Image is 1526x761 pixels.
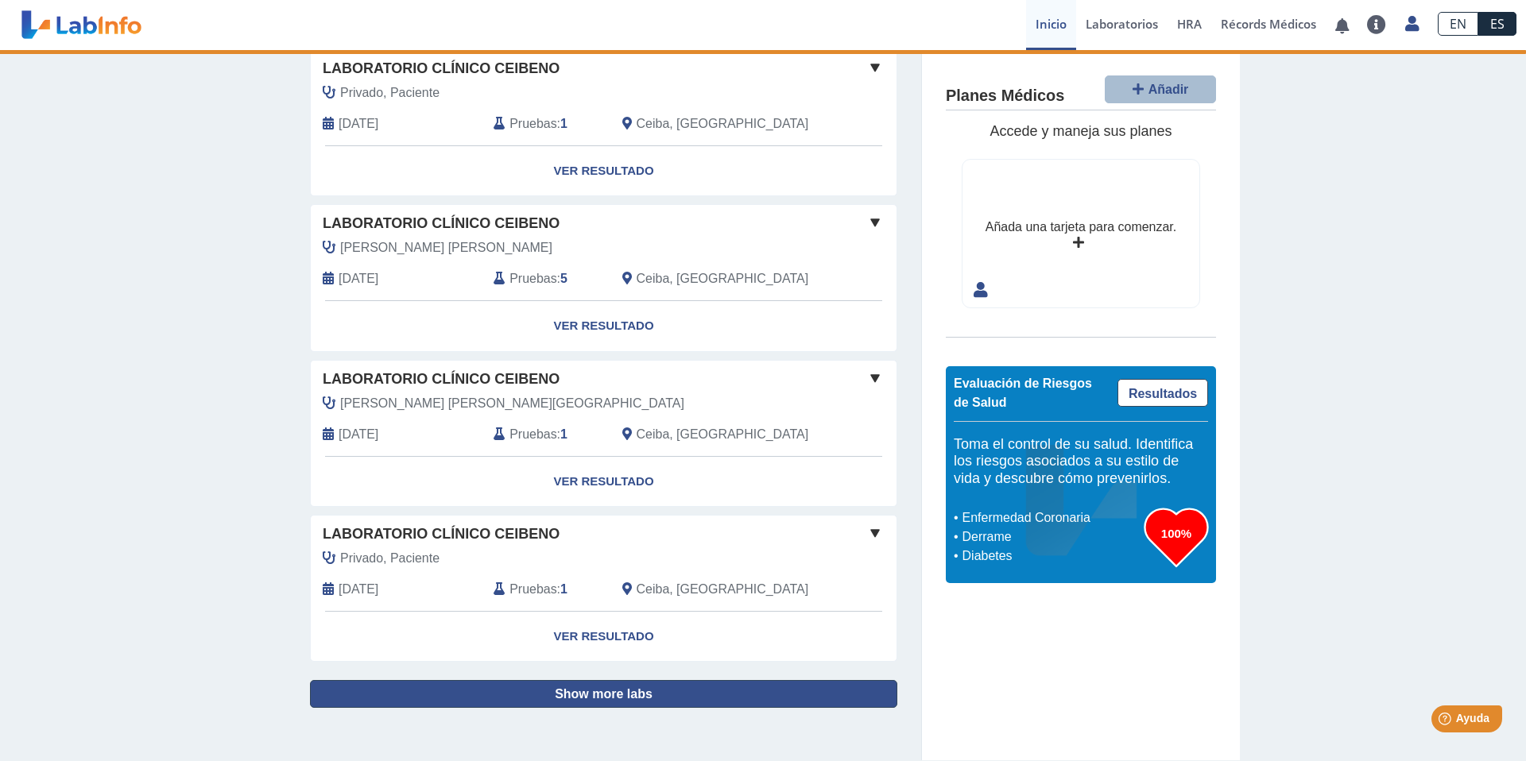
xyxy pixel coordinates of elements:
span: Laboratorio Clínico Ceibeno [323,369,560,390]
span: Pruebas [509,425,556,444]
button: Show more labs [310,680,897,708]
span: 2025-02-19 [339,114,378,133]
li: Enfermedad Coronaria [958,508,1144,527]
span: Ceiba, PR [637,269,809,288]
iframe: Help widget launcher [1385,699,1509,744]
span: Vazquez Melendez, Juan [340,238,552,257]
h4: Planes Médicos [946,87,1064,106]
span: Evaluación de Riesgos de Salud [954,377,1092,409]
a: Ver Resultado [311,301,897,351]
span: Pruebas [509,269,556,288]
div: : [482,114,610,133]
button: Añadir [1105,75,1216,103]
div: Añada una tarjeta para comenzar. [986,218,1176,237]
span: 2023-04-18 [339,425,378,444]
div: : [482,580,610,599]
span: Ceiba, PR [637,580,809,599]
span: Velez Arteaga, Jenaro [340,394,684,413]
span: Ceiba, PR [637,425,809,444]
b: 1 [560,582,567,596]
a: Ver Resultado [311,146,897,196]
b: 1 [560,117,567,130]
span: Laboratorio Clínico Ceibeno [323,523,560,545]
h5: Toma el control de su salud. Identifica los riesgos asociados a su estilo de vida y descubre cómo... [954,436,1208,488]
b: 5 [560,272,567,285]
a: Resultados [1117,379,1208,407]
span: Laboratorio Clínico Ceibeno [323,58,560,79]
div: : [482,269,610,288]
span: Ceiba, PR [637,114,809,133]
span: HRA [1177,16,1202,32]
li: Diabetes [958,547,1144,566]
a: ES [1478,12,1516,36]
span: 2024-02-13 [339,269,378,288]
span: Añadir [1148,83,1189,96]
span: Privado, Paciente [340,83,440,102]
span: Pruebas [509,580,556,599]
a: EN [1438,12,1478,36]
a: Ver Resultado [311,457,897,507]
span: Privado, Paciente [340,549,440,568]
span: 2022-03-29 [339,580,378,599]
div: : [482,425,610,444]
li: Derrame [958,527,1144,547]
a: Ver Resultado [311,612,897,662]
h3: 100% [1144,523,1208,543]
span: Accede y maneja sus planes [990,123,1172,139]
span: Pruebas [509,114,556,133]
span: Laboratorio Clínico Ceibeno [323,213,560,234]
b: 1 [560,427,567,441]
